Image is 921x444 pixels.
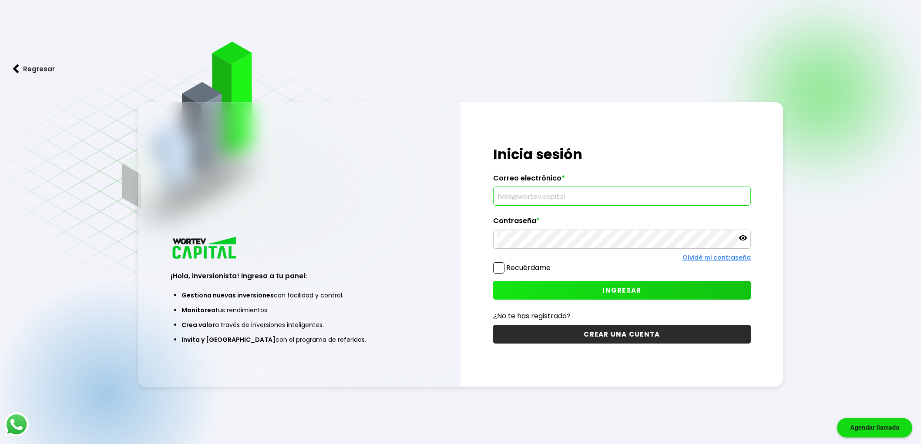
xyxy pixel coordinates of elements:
[493,174,751,187] label: Correo electrónico
[182,288,417,303] li: con facilidad y control.
[497,187,747,205] input: hola@wortev.capital
[493,217,751,230] label: Contraseña
[682,253,751,262] a: Olvidé mi contraseña
[182,291,274,300] span: Gestiona nuevas inversiones
[4,412,29,437] img: logos_whatsapp-icon.242b2217.svg
[493,310,751,321] p: ¿No te has registrado?
[182,306,215,314] span: Monitorea
[506,263,551,273] label: Recuérdame
[182,332,417,347] li: con el programa de referidos.
[493,144,751,165] h1: Inicia sesión
[182,320,215,329] span: Crea valor
[837,418,912,437] div: Agendar llamada
[493,281,751,300] button: INGRESAR
[171,236,239,261] img: logo_wortev_capital
[493,310,751,344] a: ¿No te has registrado?CREAR UNA CUENTA
[493,325,751,344] button: CREAR UNA CUENTA
[13,64,19,73] img: flecha izquierda
[182,335,276,344] span: Invita y [GEOGRAPHIC_DATA]
[182,303,417,317] li: tus rendimientos.
[171,271,428,281] h3: ¡Hola, inversionista! Ingresa a tu panel:
[182,317,417,332] li: a través de inversiones inteligentes.
[602,286,641,295] span: INGRESAR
